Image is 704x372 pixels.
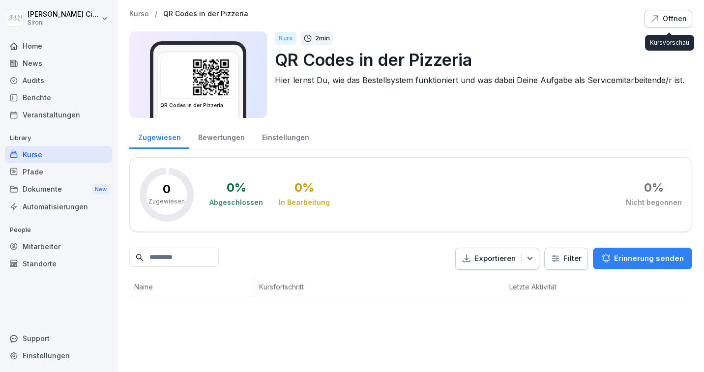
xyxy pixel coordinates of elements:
div: Filter [551,254,582,263]
button: Öffnen [645,10,692,28]
p: Zugewiesen [148,197,185,206]
p: Kursfortschritt [259,282,406,292]
p: 0 [163,183,171,195]
a: QR Codes in der Pizzeria [163,10,248,18]
p: Letzte Aktivität [509,282,578,292]
a: Home [5,37,112,55]
p: Hier lernst Du, wie das Bestellsystem funktioniert und was dabei Deine Aufgabe als Servicemitarbe... [275,74,684,86]
a: Kurse [129,10,149,18]
div: In Bearbeitung [279,198,330,207]
p: Erinnerung senden [614,253,684,264]
button: Erinnerung senden [593,248,692,269]
p: [PERSON_NAME] Ciccarone [28,10,99,19]
p: Sironi [28,19,99,26]
a: Automatisierungen [5,198,112,215]
p: QR Codes in der Pizzeria [275,47,684,72]
p: / [155,10,157,18]
a: Einstellungen [253,124,318,149]
a: Zugewiesen [129,124,189,149]
div: Öffnen [650,13,687,24]
div: Kurs [275,32,296,45]
div: 0 % [227,182,246,194]
a: DokumenteNew [5,180,112,199]
a: Bewertungen [189,124,253,149]
p: Name [134,282,249,292]
div: New [92,184,109,195]
a: Kurse [5,146,112,163]
p: 2 min [315,33,330,43]
a: Einstellungen [5,347,112,364]
a: Mitarbeiter [5,238,112,255]
img: lgfor0dbwcft9nw5cbiagph0.png [161,55,235,98]
p: Library [5,130,112,146]
a: Berichte [5,89,112,106]
div: Dokumente [5,180,112,199]
div: Abgeschlossen [209,198,263,207]
div: 0 % [644,182,664,194]
a: Audits [5,72,112,89]
a: Pfade [5,163,112,180]
div: Nicht begonnen [626,198,682,207]
a: Veranstaltungen [5,106,112,123]
div: Kursvorschau [645,35,694,51]
a: News [5,55,112,72]
div: 0 % [294,182,314,194]
button: Filter [545,248,587,269]
p: People [5,222,112,238]
h3: QR Codes in der Pizzeria [160,102,236,109]
div: Support [5,330,112,347]
p: Exportieren [474,253,516,264]
a: Standorte [5,255,112,272]
button: Exportieren [455,248,539,270]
